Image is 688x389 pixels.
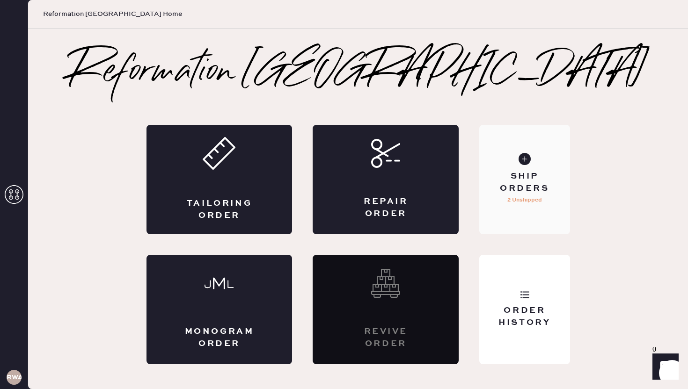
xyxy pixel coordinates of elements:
div: Ship Orders [487,171,562,194]
h2: Reformation [GEOGRAPHIC_DATA] [69,54,648,91]
span: Reformation [GEOGRAPHIC_DATA] Home [43,9,182,19]
div: Repair Order [350,196,421,219]
div: Monogram Order [184,326,255,349]
div: Interested? Contact us at care@hemster.co [313,255,459,364]
p: 2 Unshipped [507,194,542,206]
div: Tailoring Order [184,198,255,221]
iframe: Front Chat [644,347,684,387]
div: Revive order [350,326,421,349]
div: Order History [487,305,562,328]
h3: RWA [7,374,22,381]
